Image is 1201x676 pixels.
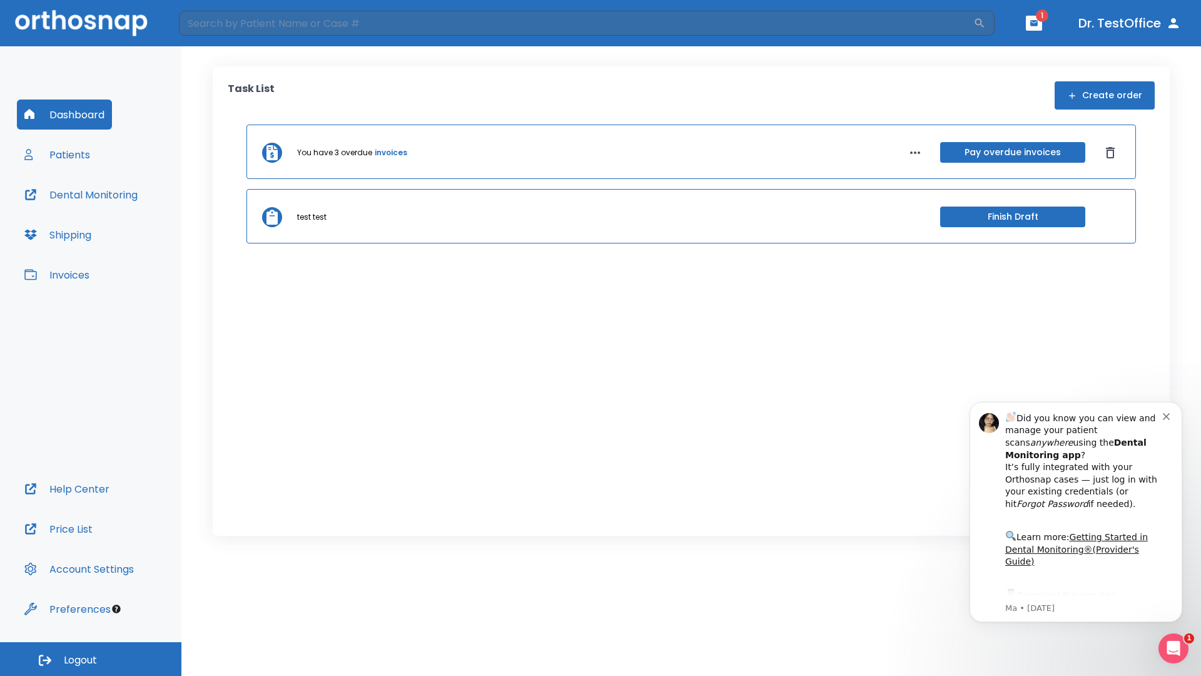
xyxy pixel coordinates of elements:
[1100,143,1120,163] button: Dismiss
[940,207,1085,227] button: Finish Draft
[17,514,100,544] button: Price List
[940,142,1085,163] button: Pay overdue invoices
[17,180,145,210] button: Dental Monitoring
[179,11,973,36] input: Search by Patient Name or Case #
[64,653,97,667] span: Logout
[17,554,141,584] button: Account Settings
[212,27,222,37] button: Dismiss notification
[1158,633,1188,663] iframe: Intercom live chat
[111,603,122,615] div: Tooltip anchor
[17,140,98,170] button: Patients
[17,260,97,290] button: Invoices
[297,147,372,158] p: You have 3 overdue
[54,207,166,230] a: App Store
[17,220,99,250] button: Shipping
[297,212,327,223] p: test test
[1036,9,1048,22] span: 1
[1184,633,1194,643] span: 1
[1073,12,1186,34] button: Dr. TestOffice
[54,220,212,231] p: Message from Ma, sent 3w ago
[54,204,212,268] div: Download the app: | ​ Let us know if you need help getting started!
[375,147,407,158] a: invoices
[1055,81,1155,110] button: Create order
[951,383,1201,642] iframe: Intercom notifications message
[15,10,148,36] img: Orthosnap
[17,594,118,624] button: Preferences
[17,474,117,504] button: Help Center
[228,81,275,110] p: Task List
[17,100,112,130] button: Dashboard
